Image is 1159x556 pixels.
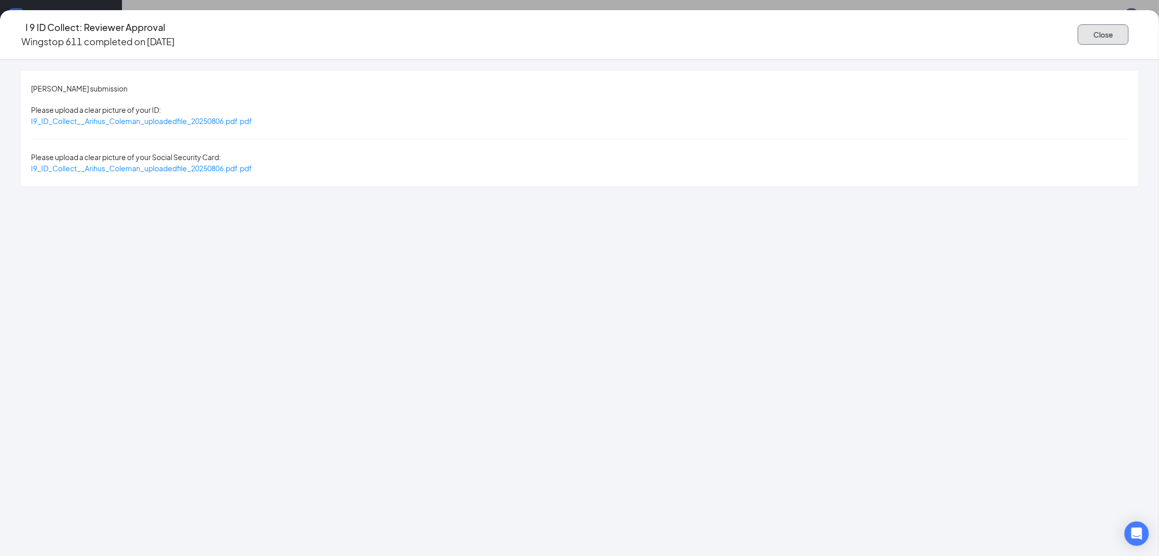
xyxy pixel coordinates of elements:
[31,152,221,162] span: Please upload a clear picture of your Social Security Card:
[1124,521,1149,546] div: Open Intercom Messenger
[25,20,165,35] h4: I 9 ID Collect: Reviewer Approval
[31,164,252,173] a: I9_ID_Collect__Arihus_Coleman_uploadedfile_20250806.pdf.pdf
[31,116,252,126] a: I9_ID_Collect__Arihus_Coleman_uploadedfile_20250806.pdf.pdf
[31,83,128,94] span: [PERSON_NAME] submission
[21,35,175,49] p: Wingstop 611 completed on [DATE]
[1078,24,1129,45] button: Close
[31,105,161,114] span: Please upload a clear picture of your ID:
